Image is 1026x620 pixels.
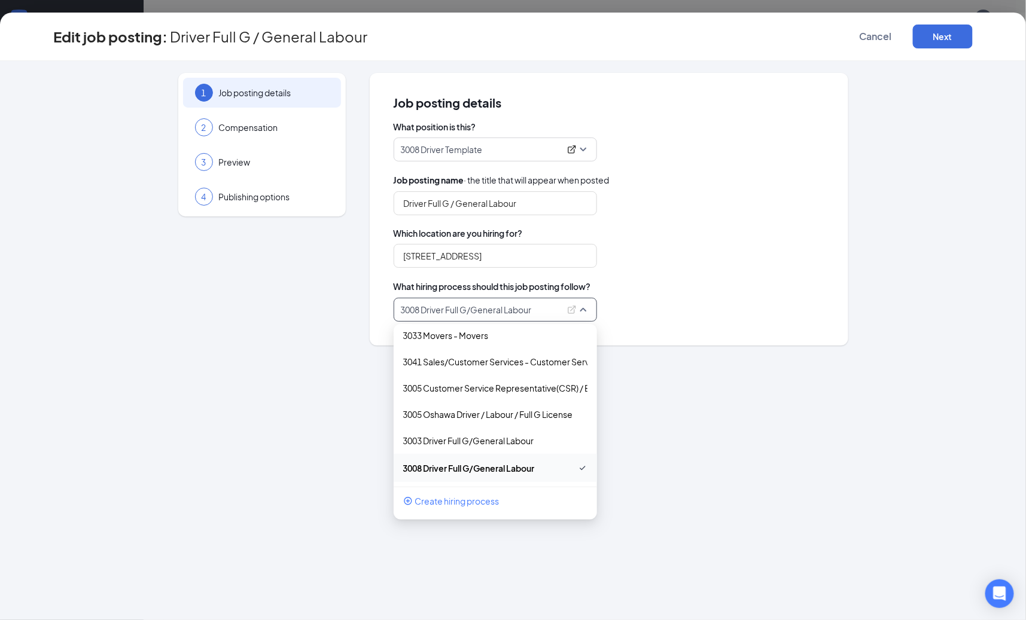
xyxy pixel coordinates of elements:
svg: PlusCircle [403,496,413,506]
span: Compensation [219,121,329,133]
div: 3003 Driver Full G/General Labour [403,435,587,447]
p: 3008 Driver Full G/General Labour [403,462,535,474]
p: 3008 Driver Full G/General Labour [401,304,532,316]
p: 3005 Customer Service Representative(CSR) / Estimator-Full Time (Maternity Leave) [403,382,587,394]
div: 3005 Oshawa Driver / Labour / Full G License [403,408,587,420]
p: 3005 Oshawa Driver / Labour / Full G License [403,408,573,420]
span: 2 [202,121,206,133]
div: 3008 Driver Full G/General Labour [401,304,579,316]
span: 3 [202,156,206,168]
div: 3033 Movers - Movers [403,329,587,341]
span: Job posting details [219,87,329,99]
b: Job posting name [394,175,464,185]
div: 3008 Driver Full G/General Labour [403,462,578,474]
p: 3033 Movers - Movers [403,329,489,341]
span: Which location are you hiring for? [394,227,824,239]
span: Preview [219,156,329,168]
svg: ExternalLink [567,305,577,314]
svg: ExternalLink [567,145,577,154]
span: 4 [202,191,206,203]
span: 1 [202,87,206,99]
span: Publishing options [219,191,329,203]
div: Open Intercom Messenger [985,579,1014,608]
h3: Edit job posting: [54,26,168,47]
button: Cancel [846,25,906,48]
span: Job posting details [394,97,824,109]
span: Create hiring process [415,494,500,508]
p: 3008 Driver Template [401,143,483,155]
span: What hiring process should this job posting follow? [394,280,591,293]
span: Cancel [860,30,892,42]
p: 3041 Sales/Customer Services - Customer Service Representative [403,356,587,368]
svg: Checkmark [578,461,587,475]
p: 3003 Driver Full G/General Labour [403,435,534,447]
span: What position is this? [394,121,824,133]
div: 3008 Driver Template [401,143,579,155]
span: Driver Full G / General Labour [171,30,368,42]
button: Next [913,25,973,48]
span: · the title that will appear when posted [394,173,610,187]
